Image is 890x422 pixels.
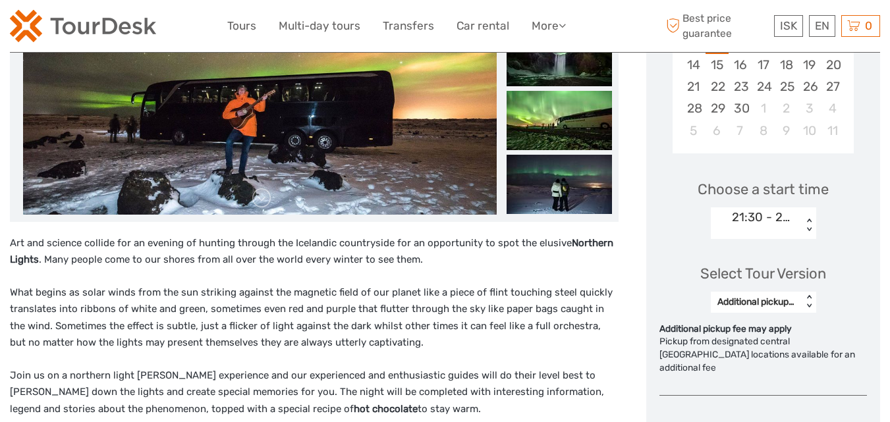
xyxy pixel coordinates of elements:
p: We're away right now. Please check back later! [18,23,149,34]
a: Car rental [457,16,509,36]
strong: hot chocolate [354,403,418,415]
a: Tours [227,16,256,36]
div: Choose Saturday, October 11th, 2025 [821,120,844,142]
div: EN [809,15,835,37]
div: Choose Monday, October 6th, 2025 [706,120,729,142]
div: Choose Tuesday, September 30th, 2025 [729,97,752,119]
img: cdf1ddd0466949e5848d7886b27aba28_slider_thumbnail.jpg [507,27,612,86]
div: Choose Friday, September 26th, 2025 [798,76,821,97]
div: Choose Wednesday, October 1st, 2025 [752,97,775,119]
img: ac4528243ec14d1194dad19d2d84bd66_slider_thumbnail.jpeg [507,91,612,150]
div: Choose Wednesday, October 8th, 2025 [752,120,775,142]
a: Multi-day tours [279,16,360,36]
div: Choose Monday, September 15th, 2025 [706,54,729,76]
div: Choose Thursday, October 2nd, 2025 [775,97,798,119]
div: Choose Friday, October 3rd, 2025 [798,97,821,119]
div: Additional pickup fee may apply [717,296,796,309]
p: Art and science collide for an evening of hunting through the Icelandic countryside for an opport... [10,235,619,269]
div: Choose Sunday, September 21st, 2025 [682,76,705,97]
div: Choose Thursday, September 25th, 2025 [775,76,798,97]
div: Choose Sunday, September 28th, 2025 [682,97,705,119]
div: < > [803,295,814,309]
p: Join us on a northern light [PERSON_NAME] experience and our experienced and enthusiastic guides ... [10,367,619,418]
div: Choose Saturday, September 20th, 2025 [821,54,844,76]
div: Choose Sunday, October 5th, 2025 [682,120,705,142]
div: Choose Monday, September 22nd, 2025 [706,76,729,97]
div: Choose Tuesday, October 7th, 2025 [729,120,752,142]
div: Select Tour Version [700,263,826,284]
div: Choose Thursday, September 18th, 2025 [775,54,798,76]
div: Choose Thursday, October 9th, 2025 [775,120,798,142]
a: More [532,16,566,36]
div: Choose Wednesday, September 17th, 2025 [752,54,775,76]
div: < > [803,219,814,232]
span: Best price guarantee [663,11,771,40]
div: Choose Saturday, October 4th, 2025 [821,97,844,119]
a: Transfers [383,16,434,36]
span: Choose a start time [698,179,829,199]
div: Choose Friday, October 10th, 2025 [798,120,821,142]
div: 21:30 - 24h cancellation [732,209,796,226]
div: Choose Monday, September 29th, 2025 [706,97,729,119]
div: Choose Tuesday, September 23rd, 2025 [729,76,752,97]
p: What begins as solar winds from the sun striking against the magnetic field of our planet like a ... [10,284,619,352]
img: 87173b54ea7440b18afc9594507e59e3_slider_thumbnail.jpeg [507,155,612,214]
div: Choose Friday, September 19th, 2025 [798,54,821,76]
div: Additional pickup fee may apply [659,323,867,336]
div: Choose Sunday, September 14th, 2025 [682,54,705,76]
div: Choose Tuesday, September 16th, 2025 [729,54,752,76]
div: Choose Wednesday, September 24th, 2025 [752,76,775,97]
div: month 2025-09 [677,11,849,142]
div: Pickup from designated central [GEOGRAPHIC_DATA] locations available for an additional fee [659,335,867,374]
img: 120-15d4194f-c635-41b9-a512-a3cb382bfb57_logo_small.png [10,10,156,42]
span: 0 [863,19,874,32]
span: ISK [780,19,797,32]
button: Open LiveChat chat widget [152,20,167,36]
div: Choose Saturday, September 27th, 2025 [821,76,844,97]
